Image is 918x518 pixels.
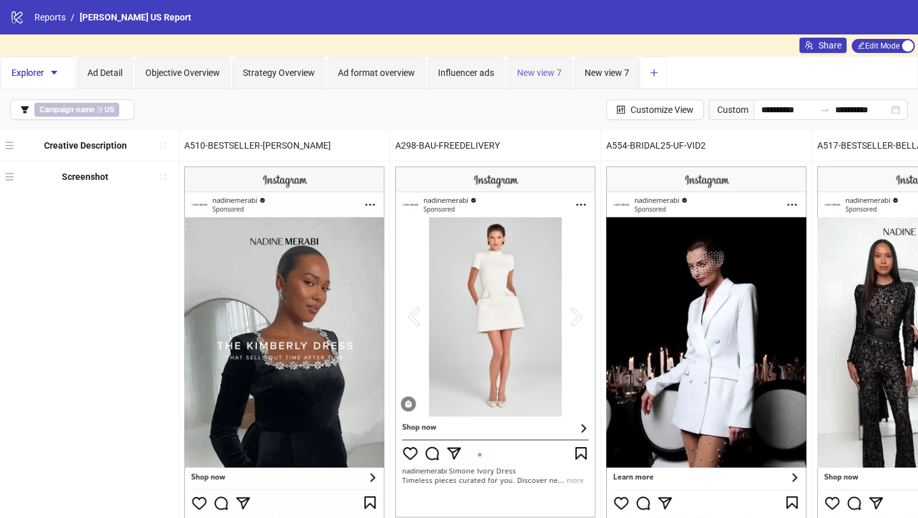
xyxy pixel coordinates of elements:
[395,166,595,517] img: Screenshot 120211733703110780
[44,140,127,151] b: Creative Description
[606,100,704,120] button: Customize View
[517,68,562,78] span: New view 7
[10,100,135,120] button: Campaign name ∋ US
[601,130,812,161] div: A554-BRIDAL25-UF-VID2
[87,68,122,78] span: Ad Detail
[80,12,191,22] span: [PERSON_NAME] US Report
[179,130,390,161] div: A510-BESTSELLER-[PERSON_NAME]
[5,135,17,156] div: menu
[585,68,629,78] span: New view 7
[641,57,667,89] button: Add tab
[5,141,14,150] span: menu
[105,105,114,114] b: US
[50,68,59,77] span: caret-down
[159,172,168,181] span: sort-ascending
[805,41,813,50] span: usergroup-add
[40,105,94,114] b: Campaign name
[819,40,841,50] span: Share
[11,68,64,78] span: Explorer
[616,105,625,114] span: control
[438,68,494,78] span: Influencer ads
[20,105,29,114] span: filter
[650,68,659,77] span: plus
[159,141,168,150] span: sort-ascending
[5,172,14,181] span: menu
[820,105,830,115] span: to
[390,130,601,161] div: A298-BAU-FREEDELIVERY
[799,38,847,53] button: Share
[338,68,415,78] span: Ad format overview
[62,172,108,182] b: Screenshot
[820,105,830,115] span: swap-right
[34,103,119,117] span: ∋
[145,68,220,78] span: Objective Overview
[709,100,754,120] div: Custom
[71,10,75,24] li: /
[630,105,694,115] span: Customize View
[32,10,68,24] a: Reports
[5,166,17,187] div: menu
[243,68,315,78] span: Strategy Overview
